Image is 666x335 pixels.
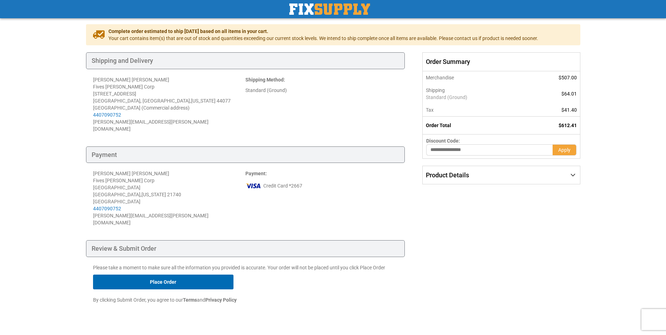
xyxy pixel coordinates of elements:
span: Your cart contains item(s) that are out of stock and quantities exceeding our current stock level... [108,35,538,42]
strong: Terms [183,297,197,303]
span: Standard (Ground) [426,94,522,101]
address: [PERSON_NAME] [PERSON_NAME] Fives [PERSON_NAME] Corp [STREET_ADDRESS] [GEOGRAPHIC_DATA], [GEOGRAP... [93,76,245,132]
span: [PERSON_NAME][EMAIL_ADDRESS][PERSON_NAME][DOMAIN_NAME] [93,119,209,132]
span: Order Summary [422,52,580,71]
div: Review & Submit Order [86,240,405,257]
strong: : [245,77,285,83]
span: $612.41 [559,123,577,128]
button: Apply [553,144,576,156]
p: By clicking Submit Order, you agree to our and [93,296,398,303]
strong: Privacy Policy [205,297,237,303]
strong: : [245,171,267,176]
img: vi.png [245,180,262,191]
span: [PERSON_NAME][EMAIL_ADDRESS][PERSON_NAME][DOMAIN_NAME] [93,213,209,225]
span: Discount Code: [426,138,460,144]
div: [PERSON_NAME] [PERSON_NAME] Fives [PERSON_NAME] Corp [GEOGRAPHIC_DATA] [GEOGRAPHIC_DATA] , 21740 ... [93,170,245,212]
span: Payment [245,171,265,176]
img: Fix Industrial Supply [289,4,370,15]
button: Place Order [93,275,233,289]
th: Merchandise [423,71,526,84]
span: $507.00 [559,75,577,80]
span: [US_STATE] [141,192,166,197]
span: [US_STATE] [191,98,216,104]
span: $64.01 [561,91,577,97]
a: 4407090752 [93,112,121,118]
span: Product Details [426,171,469,179]
span: Shipping [426,87,445,93]
span: Apply [558,147,571,153]
th: Tax [423,104,526,117]
p: Please take a moment to make sure all the information you provided is accurate. Your order will n... [93,264,398,271]
div: Standard (Ground) [245,87,398,94]
a: 4407090752 [93,206,121,211]
div: Credit Card *2667 [245,180,398,191]
a: store logo [289,4,370,15]
div: Shipping and Delivery [86,52,405,69]
span: Shipping Method [245,77,284,83]
div: Payment [86,146,405,163]
span: $41.40 [561,107,577,113]
span: Complete order estimated to ship [DATE] based on all items in your cart. [108,28,538,35]
strong: Order Total [426,123,451,128]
